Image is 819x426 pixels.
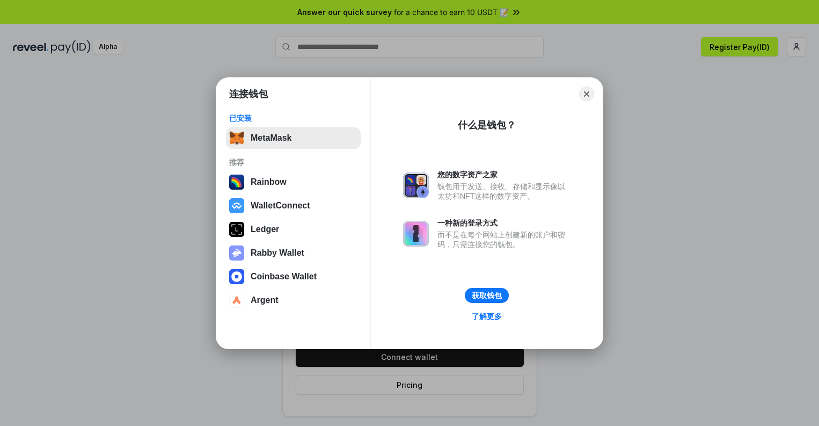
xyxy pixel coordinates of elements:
button: Argent [226,290,361,311]
div: 推荐 [229,157,357,167]
a: 了解更多 [465,309,508,323]
div: Ledger [251,225,279,234]
div: 获取钱包 [472,291,502,300]
div: 了解更多 [472,312,502,321]
img: svg+xml,%3Csvg%20xmlns%3D%22http%3A%2F%2Fwww.w3.org%2F2000%2Fsvg%22%20fill%3D%22none%22%20viewBox... [403,172,429,198]
h1: 连接钱包 [229,88,268,100]
div: 而不是在每个网站上创建新的账户和密码，只需连接您的钱包。 [437,230,571,249]
div: 什么是钱包？ [458,119,516,132]
img: svg+xml,%3Csvg%20xmlns%3D%22http%3A%2F%2Fwww.w3.org%2F2000%2Fsvg%22%20fill%3D%22none%22%20viewBox... [403,221,429,247]
div: Rabby Wallet [251,248,304,258]
div: WalletConnect [251,201,310,211]
button: Rabby Wallet [226,242,361,264]
img: svg+xml,%3Csvg%20width%3D%2228%22%20height%3D%2228%22%20viewBox%3D%220%200%2028%2028%22%20fill%3D... [229,293,244,308]
div: Rainbow [251,177,287,187]
div: Argent [251,295,279,305]
button: Coinbase Wallet [226,266,361,287]
div: 您的数字资产之家 [437,170,571,179]
button: WalletConnect [226,195,361,216]
img: svg+xml,%3Csvg%20width%3D%22120%22%20height%3D%22120%22%20viewBox%3D%220%200%20120%20120%22%20fil... [229,175,244,190]
button: 获取钱包 [465,288,509,303]
div: 一种新的登录方式 [437,218,571,228]
button: Ledger [226,219,361,240]
button: Rainbow [226,171,361,193]
img: svg+xml,%3Csvg%20width%3D%2228%22%20height%3D%2228%22%20viewBox%3D%220%200%2028%2028%22%20fill%3D... [229,269,244,284]
div: 钱包用于发送、接收、存储和显示像以太坊和NFT这样的数字资产。 [437,182,571,201]
div: MetaMask [251,133,291,143]
img: svg+xml,%3Csvg%20xmlns%3D%22http%3A%2F%2Fwww.w3.org%2F2000%2Fsvg%22%20width%3D%2228%22%20height%3... [229,222,244,237]
div: Coinbase Wallet [251,272,317,281]
img: svg+xml,%3Csvg%20width%3D%2228%22%20height%3D%2228%22%20viewBox%3D%220%200%2028%2028%22%20fill%3D... [229,198,244,213]
button: Close [579,86,594,102]
button: MetaMask [226,127,361,149]
img: svg+xml,%3Csvg%20xmlns%3D%22http%3A%2F%2Fwww.w3.org%2F2000%2Fsvg%22%20fill%3D%22none%22%20viewBox... [229,246,244,261]
img: svg+xml,%3Csvg%20fill%3D%22none%22%20height%3D%2233%22%20viewBox%3D%220%200%2035%2033%22%20width%... [229,131,244,146]
div: 已安装 [229,113,357,123]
